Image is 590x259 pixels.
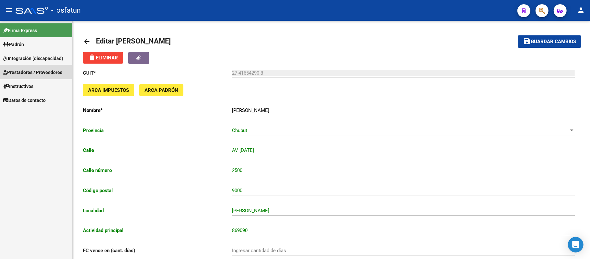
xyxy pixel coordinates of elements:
[96,37,171,45] span: Editar [PERSON_NAME]
[83,84,134,96] button: ARCA Impuestos
[3,27,37,34] span: Firma Express
[88,55,118,61] span: Eliminar
[5,6,13,14] mat-icon: menu
[83,69,232,77] p: CUIT
[83,227,232,234] p: Actividad principal
[83,187,232,194] p: Código postal
[88,87,129,93] span: ARCA Impuestos
[577,6,585,14] mat-icon: person
[83,107,232,114] p: Nombre
[83,127,232,134] p: Provincia
[518,35,581,47] button: Guardar cambios
[83,52,123,64] button: Eliminar
[568,237,584,253] div: Open Intercom Messenger
[3,97,46,104] span: Datos de contacto
[523,37,531,45] mat-icon: save
[51,3,81,18] span: - osfatun
[88,54,96,61] mat-icon: delete
[83,247,232,254] p: FC vence en (cant. días)
[83,147,232,154] p: Calle
[232,128,247,133] span: Chubut
[3,55,63,62] span: Integración (discapacidad)
[83,167,232,174] p: Calle número
[83,207,232,214] p: Localidad
[3,69,62,76] span: Prestadores / Proveedores
[83,38,91,45] mat-icon: arrow_back
[3,41,24,48] span: Padrón
[145,87,178,93] span: ARCA Padrón
[3,83,33,90] span: Instructivos
[531,39,576,45] span: Guardar cambios
[139,84,183,96] button: ARCA Padrón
